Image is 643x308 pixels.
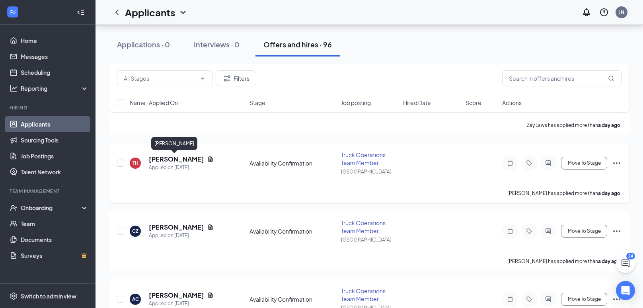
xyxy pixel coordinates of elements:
div: TH [132,160,138,166]
div: Reporting [21,84,89,92]
input: All Stages [124,74,196,83]
svg: QuestionInfo [599,8,609,17]
svg: Collapse [77,8,85,16]
a: Scheduling [21,64,89,80]
div: Applied on [DATE] [149,164,214,172]
svg: Settings [10,292,18,300]
div: CZ [132,228,138,234]
svg: Tag [524,228,534,234]
a: Home [21,33,89,49]
svg: Ellipses [612,158,622,168]
p: Zay Laws has applied more than . [527,122,622,129]
div: Onboarding [21,204,82,212]
svg: ChatActive [621,259,630,268]
input: Search in offers and hires [502,70,622,86]
span: Move To Stage [568,160,601,166]
h5: [PERSON_NAME] [149,223,204,232]
span: Score [466,99,481,107]
svg: Ellipses [612,294,622,304]
div: Team Management [10,188,87,195]
svg: Ellipses [612,226,622,236]
span: Move To Stage [568,228,601,234]
div: [PERSON_NAME] [151,137,197,150]
svg: ActiveChat [544,296,553,302]
div: Hiring [10,104,87,111]
span: Name · Applied On [130,99,178,107]
button: Move To Stage [561,293,607,306]
button: Move To Stage [561,225,607,238]
h5: [PERSON_NAME] [149,291,204,300]
button: Move To Stage [561,157,607,170]
div: Truck Operations Team Member [341,287,399,303]
svg: ActiveChat [544,228,553,234]
div: Offers and hires · 96 [263,39,332,49]
div: Truck Operations Team Member [341,219,399,235]
svg: Notifications [582,8,591,17]
div: Applied on [DATE] [149,300,214,308]
div: [GEOGRAPHIC_DATA] [341,168,399,175]
svg: Filter [222,74,232,83]
b: a day ago [598,122,620,128]
div: Availability Confirmation [249,295,336,303]
b: a day ago [598,258,620,264]
svg: Analysis [10,84,18,92]
a: Messages [21,49,89,64]
div: AC [132,296,139,302]
svg: Document [207,292,214,298]
svg: ChevronLeft [112,8,122,17]
div: Applications · 0 [117,39,170,49]
svg: Tag [524,296,534,302]
div: 24 [626,253,635,259]
span: Hired Date [403,99,431,107]
svg: ChevronDown [178,8,188,17]
a: Talent Network [21,164,89,180]
span: Move To Stage [568,296,601,302]
svg: UserCheck [10,204,18,212]
a: Team [21,216,89,232]
div: Applied on [DATE] [149,232,214,240]
span: Job posting [341,99,371,107]
a: Job Postings [21,148,89,164]
svg: Tag [524,160,534,166]
div: Availability Confirmation [249,159,336,167]
div: Open Intercom Messenger [616,281,635,300]
svg: Note [505,296,515,302]
span: Actions [502,99,522,107]
svg: MagnifyingGlass [608,75,614,82]
p: [PERSON_NAME] has applied more than . [507,258,622,265]
div: [GEOGRAPHIC_DATA] [341,236,399,243]
a: Applicants [21,116,89,132]
svg: WorkstreamLogo [9,8,17,16]
div: Interviews · 0 [194,39,240,49]
a: Sourcing Tools [21,132,89,148]
svg: Note [505,160,515,166]
div: Truck Operations Team Member [341,151,399,167]
div: JN [619,9,624,16]
svg: ChevronDown [199,75,206,82]
h1: Applicants [125,6,175,19]
a: SurveysCrown [21,248,89,263]
div: Switch to admin view [21,292,76,300]
p: [PERSON_NAME] has applied more than . [507,190,622,197]
svg: Note [505,228,515,234]
div: Availability Confirmation [249,227,336,235]
button: ChatActive [616,254,635,273]
a: Documents [21,232,89,248]
svg: ActiveChat [544,160,553,166]
svg: Document [207,156,214,162]
h5: [PERSON_NAME] [149,155,204,164]
span: Stage [249,99,265,107]
svg: Document [207,224,214,230]
button: Filter Filters [216,70,256,86]
b: a day ago [598,190,620,196]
